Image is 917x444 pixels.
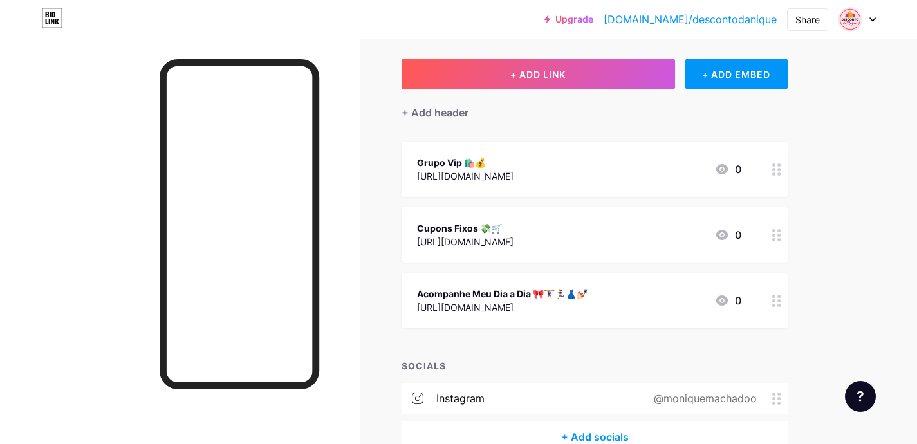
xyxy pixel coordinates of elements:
[838,7,862,32] img: descontodanique
[714,227,741,243] div: 0
[714,162,741,177] div: 0
[510,69,566,80] span: + ADD LINK
[633,391,772,406] div: @moniquemachadoo
[417,301,588,314] div: [URL][DOMAIN_NAME]
[402,105,468,120] div: + Add header
[604,12,777,27] a: [DOMAIN_NAME]/descontodanique
[402,359,788,373] div: SOCIALS
[402,59,675,89] button: + ADD LINK
[795,13,820,26] div: Share
[417,287,588,301] div: Acompanhe Meu Dia a Dia 🎀🏋️‍♀️🏃‍♀️👗💅🏻
[436,391,485,406] div: instagram
[417,169,514,183] div: [URL][DOMAIN_NAME]
[714,293,741,308] div: 0
[685,59,788,89] div: + ADD EMBED
[417,221,514,235] div: Cupons Fixos 💸🛒
[417,156,514,169] div: Grupo Vip 🛍️💰
[417,235,514,248] div: [URL][DOMAIN_NAME]
[544,14,593,24] a: Upgrade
